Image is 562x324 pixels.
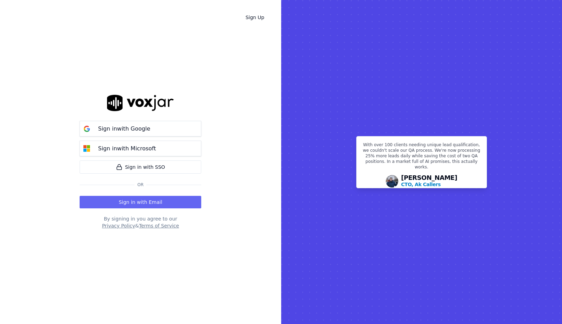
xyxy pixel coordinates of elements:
[98,125,150,133] p: Sign in with Google
[139,222,179,229] button: Terms of Service
[80,121,201,136] button: Sign inwith Google
[80,215,201,229] div: By signing in you agree to our &
[401,175,457,188] div: [PERSON_NAME]
[80,196,201,208] button: Sign in with Email
[107,95,174,111] img: logo
[135,182,146,188] span: Or
[401,181,441,188] p: CTO, Ak Callers
[80,160,201,174] a: Sign in with SSO
[80,141,201,156] button: Sign inwith Microsoft
[98,144,156,153] p: Sign in with Microsoft
[240,11,270,24] a: Sign Up
[102,222,135,229] button: Privacy Policy
[361,142,482,173] p: With over 100 clients needing unique lead qualification, we couldn't scale our QA process. We're ...
[80,122,94,136] img: google Sign in button
[80,142,94,156] img: microsoft Sign in button
[386,175,398,188] img: Avatar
